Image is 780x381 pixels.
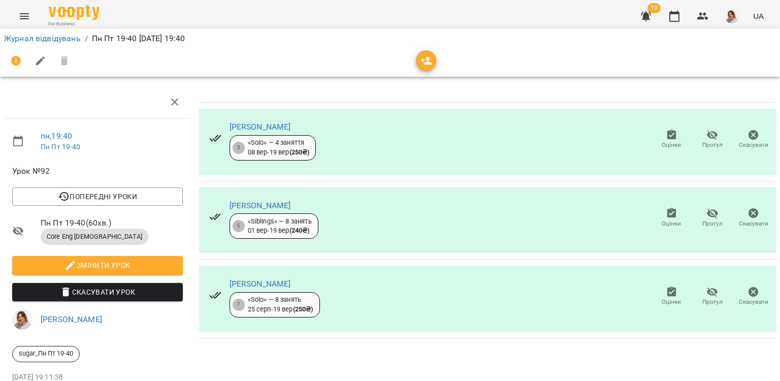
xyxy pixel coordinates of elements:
[49,5,100,20] img: Voopty Logo
[20,259,175,271] span: Змінити урок
[293,305,313,313] b: ( 250 ₴ )
[20,286,175,298] span: Скасувати Урок
[651,282,692,311] button: Оцінки
[230,201,291,210] a: [PERSON_NAME]
[12,4,37,28] button: Menu
[233,220,245,232] div: 5
[20,190,175,203] span: Попередні уроки
[725,9,739,23] img: d332a1c3318355be326c790ed3ba89f4.jpg
[692,125,733,154] button: Прогул
[702,141,723,149] span: Прогул
[662,141,681,149] span: Оцінки
[692,204,733,232] button: Прогул
[733,282,774,311] button: Скасувати
[647,3,661,13] span: 10
[13,349,79,358] span: sugar_Пн Пт 19-40
[233,142,245,154] div: 3
[289,227,310,234] b: ( 240 ₴ )
[739,298,768,306] span: Скасувати
[4,34,81,43] a: Журнал відвідувань
[739,141,768,149] span: Скасувати
[12,309,32,330] img: d332a1c3318355be326c790ed3ba89f4.jpg
[12,346,80,362] div: sugar_Пн Пт 19-40
[662,219,681,228] span: Оцінки
[12,187,183,206] button: Попередні уроки
[651,204,692,232] button: Оцінки
[41,143,81,151] a: Пн Пт 19-40
[248,217,312,236] div: «Siblings» — 8 занять 01 вер - 19 вер
[289,148,310,156] b: ( 250 ₴ )
[733,125,774,154] button: Скасувати
[12,165,183,177] span: Урок №92
[733,204,774,232] button: Скасувати
[692,282,733,311] button: Прогул
[41,232,148,241] span: Core Eng [DEMOGRAPHIC_DATA]
[662,298,681,306] span: Оцінки
[233,299,245,311] div: 7
[41,217,183,229] span: Пн Пт 19-40 ( 60 хв. )
[4,33,776,45] nav: breadcrumb
[12,256,183,274] button: Змінити урок
[651,125,692,154] button: Оцінки
[12,283,183,301] button: Скасувати Урок
[49,21,100,27] span: For Business
[702,298,723,306] span: Прогул
[41,314,102,324] a: [PERSON_NAME]
[248,295,313,314] div: «Solo» — 8 занять 25 серп - 19 вер
[230,279,291,289] a: [PERSON_NAME]
[85,33,88,45] li: /
[41,131,72,141] a: пн , 19:40
[230,122,291,132] a: [PERSON_NAME]
[753,11,764,21] span: UA
[702,219,723,228] span: Прогул
[749,7,768,25] button: UA
[248,138,310,157] div: «Solo» — 4 заняття 08 вер - 19 вер
[739,219,768,228] span: Скасувати
[92,33,185,45] p: Пн Пт 19-40 [DATE] 19:40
